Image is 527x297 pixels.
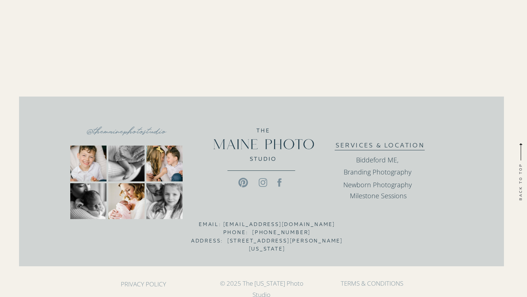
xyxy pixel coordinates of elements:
[119,279,167,286] a: privacy policy
[319,190,437,198] h3: Milestone Sessions
[318,179,437,187] h3: Newborn Photography
[78,124,175,138] a: @themainephotostudio
[318,166,437,174] h3: Branding Photography
[518,156,523,208] a: back to top
[318,154,437,162] h3: Biddeford ME,
[340,278,404,285] a: Terms & Conditions
[216,278,307,286] nav: © 2025 The [US_STATE] Photo Studio
[191,220,343,238] h3: Email: [EMAIL_ADDRESS][DOMAIN_NAME] Phone: [PHONE_NUMBER] Address: [STREET_ADDRESS][PERSON_NAME][...
[331,140,429,149] h2: SERVICES & LOCATION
